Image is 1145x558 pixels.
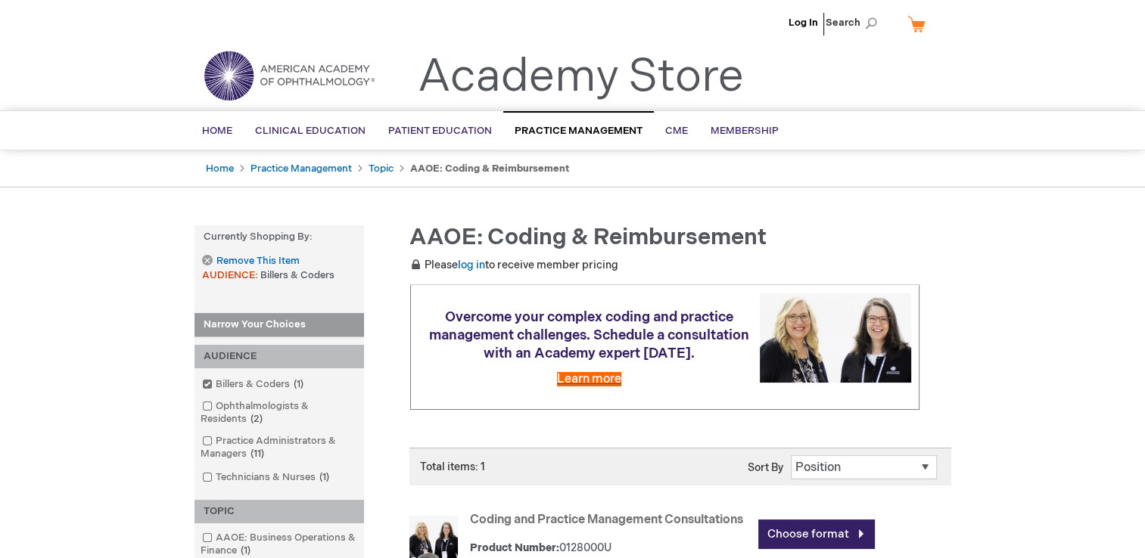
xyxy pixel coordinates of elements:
strong: AAOE: Coding & Reimbursement [410,163,569,175]
a: Choose format [758,519,875,549]
span: Clinical Education [255,125,366,137]
div: 0128000U [470,541,751,556]
span: Practice Management [515,125,643,137]
a: log in [458,259,485,271]
a: Ophthalmologists & Residents2 [198,399,360,426]
span: 1 [237,544,254,556]
a: Coding and Practice Management Consultations [470,513,743,527]
strong: Product Number: [470,541,559,554]
span: Please to receive member pricing [409,259,618,271]
strong: Currently Shopping by: [194,225,364,249]
span: Home [202,125,232,137]
span: Remove This Item [216,254,300,268]
strong: Narrow Your Choices [194,313,364,337]
span: 2 [247,413,266,425]
a: Practice Administrators & Managers11 [198,434,360,461]
a: Billers & Coders1 [198,377,310,392]
div: TOPIC [194,500,364,523]
label: Sort By [748,461,783,474]
span: 11 [247,448,268,460]
span: Overcome your complex coding and practice management challenges. Schedule a consultation with an ... [429,309,749,361]
span: CME [665,125,688,137]
a: Learn more [557,372,621,386]
img: Schedule a consultation with an Academy expert today [760,293,911,382]
a: AAOE: Business Operations & Finance1 [198,531,360,558]
span: Search [826,8,883,38]
span: AUDIENCE [202,269,260,281]
span: 1 [316,471,333,483]
a: Academy Store [418,50,744,104]
div: AUDIENCE [194,345,364,368]
a: Remove This Item [202,255,299,268]
span: Membership [711,125,779,137]
span: AAOE: Coding & Reimbursement [409,224,767,251]
span: Billers & Coders [260,269,334,281]
span: Patient Education [388,125,492,137]
a: Home [206,163,234,175]
a: Topic [369,163,394,175]
a: Technicians & Nurses1 [198,470,335,485]
span: 1 [290,378,307,390]
a: Log In [789,17,818,29]
span: Total items: 1 [420,460,485,473]
a: Practice Management [250,163,352,175]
